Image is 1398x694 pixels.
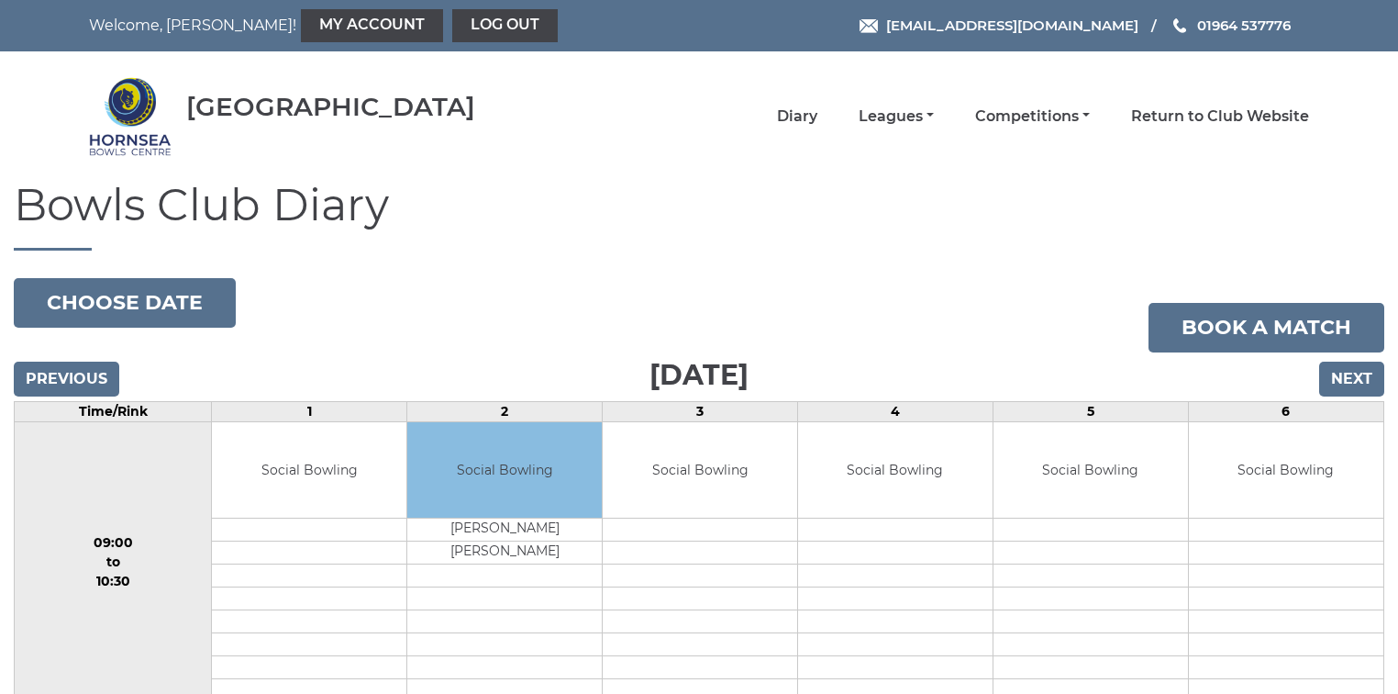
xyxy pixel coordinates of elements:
[798,422,993,519] td: Social Bowling
[859,106,934,127] a: Leagues
[301,9,443,42] a: My Account
[1189,422,1383,519] td: Social Bowling
[186,93,475,121] div: [GEOGRAPHIC_DATA]
[1131,106,1309,127] a: Return to Club Website
[452,9,558,42] a: Log out
[860,15,1138,36] a: Email [EMAIL_ADDRESS][DOMAIN_NAME]
[15,401,212,421] td: Time/Rink
[407,519,602,542] td: [PERSON_NAME]
[1173,18,1186,33] img: Phone us
[14,278,236,328] button: Choose date
[407,422,602,519] td: Social Bowling
[993,422,1188,519] td: Social Bowling
[89,9,582,42] nav: Welcome, [PERSON_NAME]!
[603,422,797,519] td: Social Bowling
[603,401,798,421] td: 3
[212,401,407,421] td: 1
[1197,17,1291,34] span: 01964 537776
[407,401,603,421] td: 2
[1148,303,1384,353] a: Book a match
[860,19,878,33] img: Email
[1188,401,1383,421] td: 6
[89,75,172,158] img: Hornsea Bowls Centre
[886,17,1138,34] span: [EMAIL_ADDRESS][DOMAIN_NAME]
[975,106,1090,127] a: Competitions
[993,401,1188,421] td: 5
[1171,15,1291,36] a: Phone us 01964 537776
[798,401,993,421] td: 4
[14,362,119,397] input: Previous
[212,422,406,519] td: Social Bowling
[777,106,817,127] a: Diary
[407,542,602,565] td: [PERSON_NAME]
[1319,362,1384,397] input: Next
[14,181,1384,251] h1: Bowls Club Diary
